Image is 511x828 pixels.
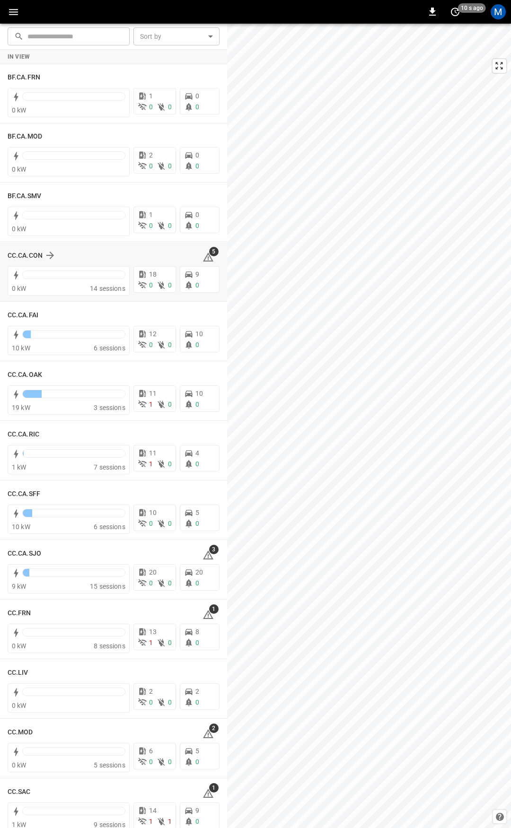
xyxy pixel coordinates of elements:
span: 8 sessions [94,642,125,650]
span: 0 [195,460,199,468]
span: 0 [168,401,172,408]
span: 6 sessions [94,344,125,352]
span: 8 [195,628,199,636]
span: 1 [149,818,153,825]
span: 1 [149,639,153,646]
span: 0 [195,639,199,646]
span: 18 [149,270,157,278]
span: 0 [195,341,199,349]
h6: CC.CA.OAK [8,370,42,380]
h6: CC.FRN [8,608,31,619]
span: 0 kW [12,702,26,709]
span: 0 [195,281,199,289]
h6: CC.CA.CON [8,251,43,261]
span: 14 [149,807,157,814]
span: 2 [149,151,153,159]
h6: CC.SAC [8,787,31,797]
span: 2 [149,688,153,695]
span: 0 [149,758,153,766]
h6: BF.CA.SMV [8,191,41,201]
span: 10 [195,330,203,338]
span: 0 [168,341,172,349]
span: 4 [195,449,199,457]
span: 0 [149,103,153,111]
span: 0 kW [12,761,26,769]
span: 1 [209,604,219,614]
span: 5 [195,509,199,516]
span: 10 kW [12,523,30,531]
span: 20 [149,568,157,576]
span: 5 [209,247,219,256]
span: 10 [195,390,203,397]
span: 19 kW [12,404,30,411]
span: 0 [195,162,199,170]
span: 13 [149,628,157,636]
h6: CC.CA.SFF [8,489,40,499]
span: 0 [168,222,172,229]
span: 0 kW [12,106,26,114]
span: 0 [168,639,172,646]
span: 0 kW [12,642,26,650]
span: 0 [195,92,199,100]
span: 0 [168,162,172,170]
span: 1 [149,460,153,468]
h6: BF.CA.MOD [8,131,42,142]
span: 0 [168,103,172,111]
span: 0 kW [12,285,26,292]
span: 0 [168,460,172,468]
span: 3 [209,545,219,554]
span: 0 [195,222,199,229]
span: 0 [195,211,199,218]
span: 2 [209,723,219,733]
canvas: Map [227,24,511,828]
span: 7 sessions [94,463,125,471]
span: 3 sessions [94,404,125,411]
span: 0 [149,281,153,289]
span: 1 [209,783,219,793]
span: 11 [149,449,157,457]
span: 0 [195,103,199,111]
h6: CC.LIV [8,668,28,678]
span: 1 [168,818,172,825]
span: 0 [149,520,153,527]
span: 1 kW [12,463,26,471]
span: 1 [149,92,153,100]
span: 6 sessions [94,523,125,531]
span: 2 [195,688,199,695]
div: profile-icon [491,4,506,19]
span: 0 [195,401,199,408]
strong: In View [8,53,30,60]
span: 0 [195,698,199,706]
span: 9 [195,270,199,278]
span: 12 [149,330,157,338]
span: 5 [195,747,199,755]
span: 0 [168,281,172,289]
h6: BF.CA.FRN [8,72,40,83]
span: 10 kW [12,344,30,352]
button: set refresh interval [448,4,463,19]
span: 0 [195,818,199,825]
img: ampcontrol.io logo [27,3,111,15]
h6: CC.CA.RIC [8,429,39,440]
span: 0 [168,579,172,587]
span: 5 sessions [94,761,125,769]
span: 15 sessions [90,583,125,590]
span: 0 [168,758,172,766]
h6: CC.CA.FAI [8,310,38,321]
span: 0 [168,698,172,706]
span: 0 kW [12,225,26,233]
span: 0 [149,698,153,706]
span: 11 [149,390,157,397]
span: 0 [149,162,153,170]
span: 0 [149,222,153,229]
span: 0 [195,151,199,159]
span: 0 [195,579,199,587]
h6: CC.MOD [8,727,33,738]
span: 9 [195,807,199,814]
span: 6 [149,747,153,755]
span: 1 [149,211,153,218]
span: 10 s ago [458,3,486,13]
span: 14 sessions [90,285,125,292]
span: 0 [195,520,199,527]
span: 0 [168,520,172,527]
